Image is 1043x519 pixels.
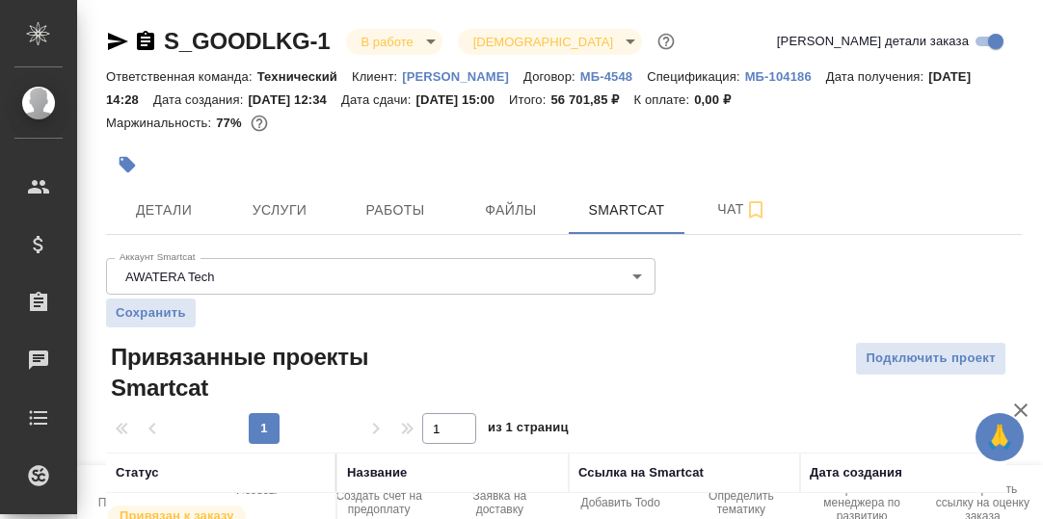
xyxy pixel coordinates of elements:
p: 56 701,85 ₽ [550,92,633,107]
button: Доп статусы указывают на важность/срочность заказа [654,29,679,54]
div: AWATERA Tech [106,258,655,295]
span: Папка на Drive [98,496,177,509]
button: 🙏 [976,413,1024,461]
button: Сохранить [106,298,196,327]
a: [PERSON_NAME] [402,67,523,84]
p: МБ-104186 [745,69,826,84]
p: Клиент: [352,69,402,84]
p: Дата получения: [826,69,928,84]
p: К оплате: [633,92,694,107]
p: [DATE] 12:34 [248,92,341,107]
p: Ответственная команда: [106,69,257,84]
button: AWATERA Tech [120,269,220,285]
span: Создать счет на предоплату [331,489,428,516]
button: Подключить проект [855,342,1006,376]
button: Скопировать ссылку для ЯМессенджера [106,30,129,53]
span: Чат [696,197,789,221]
span: Добавить Todo [580,496,659,509]
span: Заявка на доставку [451,489,548,516]
button: Скопировать ссылку [134,30,157,53]
div: Ссылка на Smartcat [578,463,704,482]
p: Технический [257,69,352,84]
div: В работе [346,29,442,55]
span: [PERSON_NAME] детали заказа [777,32,969,51]
a: МБ-4548 [580,67,647,84]
a: МБ-104186 [745,67,826,84]
button: В работе [356,34,419,50]
span: Подключить проект [866,348,996,370]
p: МБ-4548 [580,69,647,84]
p: [DATE] 15:00 [415,92,509,107]
div: Статус [116,463,159,482]
div: В работе [458,29,642,55]
span: Сохранить [116,303,186,323]
span: Определить тематику [692,489,789,516]
a: S_GOODLKG-1 [164,28,331,54]
div: Дата создания [810,463,902,482]
p: Маржинальность: [106,116,216,130]
p: [PERSON_NAME] [402,69,523,84]
div: Название [347,463,407,482]
span: Детали [118,198,210,222]
span: 🙏 [983,417,1016,457]
span: Привязанные проекты Smartcat [106,342,412,403]
p: Спецификация: [647,69,744,84]
button: [DEMOGRAPHIC_DATA] [468,34,619,50]
p: Договор: [523,69,580,84]
span: Услуги [233,198,326,222]
button: Добавить тэг [106,143,148,186]
p: Дата сдачи: [341,92,415,107]
svg: Подписаться [744,198,767,221]
span: из 1 страниц [488,416,569,444]
p: 0,00 ₽ [694,92,745,107]
span: Smartcat [580,198,673,222]
button: Папка на Drive [77,465,198,519]
p: 77% [216,116,246,130]
span: Работы [349,198,441,222]
span: Файлы [465,198,557,222]
p: Дата создания: [153,92,248,107]
p: Итого: [509,92,550,107]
